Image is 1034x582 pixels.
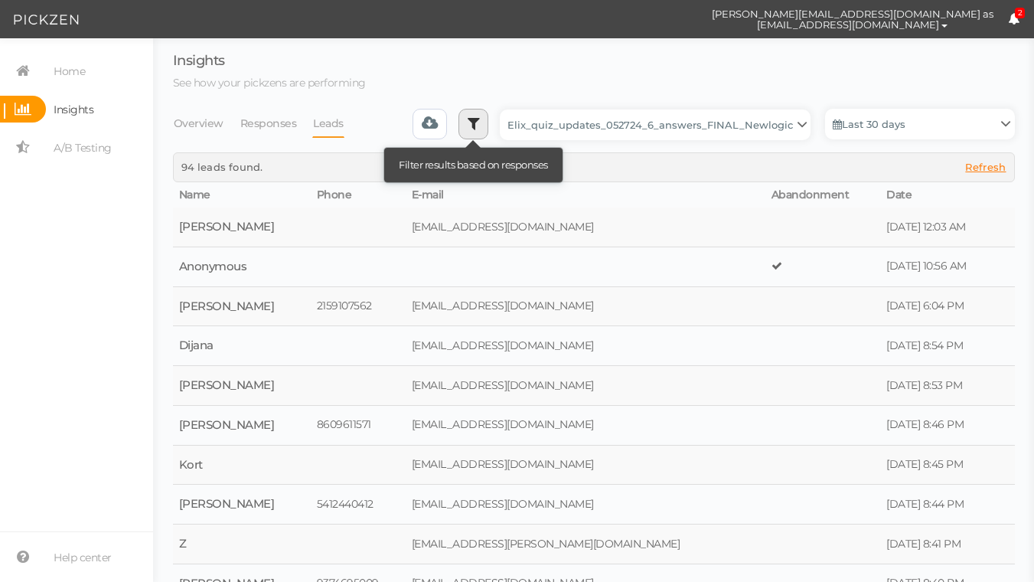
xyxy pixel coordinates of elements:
span: Refresh [965,161,1006,173]
td: [DATE] 8:46 PM [880,405,998,445]
td: [PERSON_NAME] [173,208,311,247]
td: [PERSON_NAME] [173,485,311,525]
td: [DATE] 8:41 PM [880,525,998,564]
span: 2 [1015,8,1026,19]
td: 8609611571 [311,405,406,445]
span: Insights [173,52,225,69]
tr: Anonymous [DATE] 10:56 AM [173,247,1015,286]
td: [EMAIL_ADDRESS][DOMAIN_NAME] [406,445,765,485]
tr: Kort [EMAIL_ADDRESS][DOMAIN_NAME] [DATE] 8:45 PM [173,445,1015,485]
span: 94 leads found. [181,161,263,173]
td: [DATE] 8:54 PM [880,326,998,366]
div: Filter results based on responses [388,152,559,178]
a: Overview [173,109,224,138]
tr: [PERSON_NAME] 5412440412 [EMAIL_ADDRESS][DOMAIN_NAME] [DATE] 8:44 PM [173,485,1015,525]
span: Abandonment [771,188,850,201]
span: Name [179,188,210,201]
span: Home [54,59,85,83]
tr: [PERSON_NAME] 2159107562 [EMAIL_ADDRESS][DOMAIN_NAME] [DATE] 6:04 PM [173,286,1015,326]
span: A/B Testing [54,136,112,160]
span: Insights [54,97,93,122]
td: Z [173,525,311,564]
tr: Dijana [EMAIL_ADDRESS][DOMAIN_NAME] [DATE] 8:54 PM [173,326,1015,366]
td: [EMAIL_ADDRESS][PERSON_NAME][DOMAIN_NAME] [406,525,765,564]
td: 5412440412 [311,485,406,525]
tr: [PERSON_NAME] [EMAIL_ADDRESS][DOMAIN_NAME] [DATE] 8:53 PM [173,366,1015,406]
span: E-mail [412,188,444,201]
td: [EMAIL_ADDRESS][DOMAIN_NAME] [406,485,765,525]
img: Pickzen logo [14,11,79,29]
span: [EMAIL_ADDRESS][DOMAIN_NAME] [757,18,939,31]
span: [PERSON_NAME][EMAIL_ADDRESS][DOMAIN_NAME] as [712,8,993,19]
td: [PERSON_NAME] [173,286,311,326]
td: [DATE] 8:53 PM [880,366,998,406]
span: Help center [54,545,112,570]
span: See how your pickzens are performing [173,76,366,90]
tr: Z [EMAIL_ADDRESS][PERSON_NAME][DOMAIN_NAME] [DATE] 8:41 PM [173,525,1015,564]
td: [EMAIL_ADDRESS][DOMAIN_NAME] [406,405,765,445]
td: [EMAIL_ADDRESS][DOMAIN_NAME] [406,286,765,326]
li: Responses [240,109,313,138]
td: [EMAIL_ADDRESS][DOMAIN_NAME] [406,208,765,247]
td: [DATE] 12:03 AM [880,208,998,247]
span: Date [886,188,912,201]
a: Last 30 days [825,109,1015,139]
a: Responses [240,109,298,138]
td: [DATE] 10:56 AM [880,247,998,286]
button: [PERSON_NAME][EMAIL_ADDRESS][DOMAIN_NAME] as [EMAIL_ADDRESS][DOMAIN_NAME] [697,1,1008,38]
a: Leads [312,109,344,138]
td: [DATE] 8:44 PM [880,485,998,525]
li: Leads [312,109,360,138]
tr: [PERSON_NAME] 8609611571 [EMAIL_ADDRESS][DOMAIN_NAME] [DATE] 8:46 PM [173,405,1015,445]
img: cd8312e7a6b0c0157f3589280924bf3e [670,6,697,33]
td: Dijana [173,326,311,366]
td: [DATE] 6:04 PM [880,286,998,326]
td: [PERSON_NAME] [173,405,311,445]
li: Overview [173,109,240,138]
span: Phone [317,188,352,201]
td: 2159107562 [311,286,406,326]
td: [EMAIL_ADDRESS][DOMAIN_NAME] [406,326,765,366]
td: [PERSON_NAME] [173,366,311,406]
tr: [PERSON_NAME] [EMAIL_ADDRESS][DOMAIN_NAME] [DATE] 12:03 AM [173,208,1015,247]
td: Kort [173,445,311,485]
td: Anonymous [173,247,311,286]
td: [DATE] 8:45 PM [880,445,998,485]
td: [EMAIL_ADDRESS][DOMAIN_NAME] [406,366,765,406]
